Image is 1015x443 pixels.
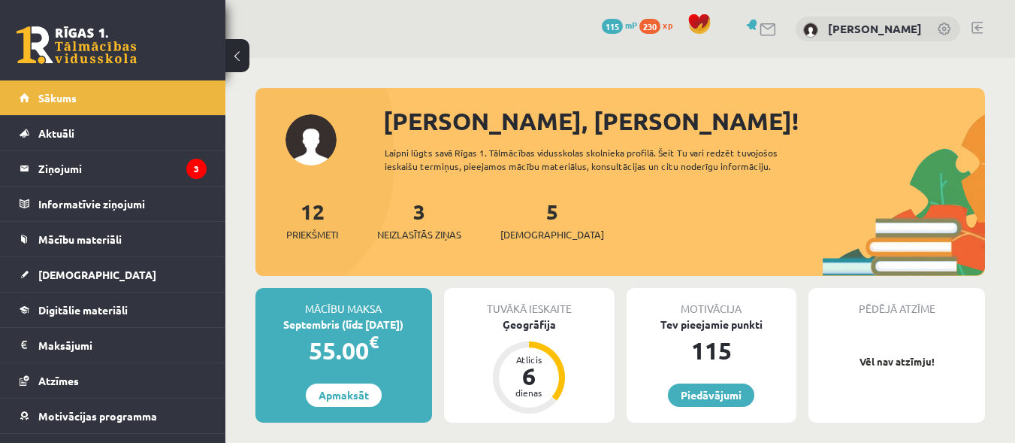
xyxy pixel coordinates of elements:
[639,19,680,31] a: 230 xp
[828,21,922,36] a: [PERSON_NAME]
[20,399,207,433] a: Motivācijas programma
[255,288,432,317] div: Mācību maksa
[38,374,79,387] span: Atzīmes
[38,126,74,140] span: Aktuāli
[17,26,137,64] a: Rīgas 1. Tālmācības vidusskola
[38,91,77,105] span: Sākums
[255,317,432,332] div: Septembris (līdz [DATE])
[663,19,672,31] span: xp
[639,19,660,34] span: 230
[20,187,207,221] a: Informatīvie ziņojumi
[625,19,637,31] span: mP
[816,354,977,369] p: Vēl nav atzīmju!
[602,19,623,34] span: 115
[20,328,207,363] a: Maksājumi
[444,317,615,332] div: Ģeogrāfija
[808,288,985,317] div: Pēdējā atzīme
[377,227,461,242] span: Neizlasītās ziņas
[500,227,604,242] span: [DEMOGRAPHIC_DATA]
[444,288,615,317] div: Tuvākā ieskaite
[38,268,156,281] span: [DEMOGRAPHIC_DATA]
[38,151,207,186] legend: Ziņojumi
[38,303,128,317] span: Digitālie materiāli
[20,151,207,186] a: Ziņojumi3
[668,384,754,407] a: Piedāvājumi
[385,146,823,173] div: Laipni lūgts savā Rīgas 1. Tālmācības vidusskolas skolnieka profilā. Šeit Tu vari redzēt tuvojošo...
[20,257,207,292] a: [DEMOGRAPHIC_DATA]
[20,363,207,398] a: Atzīmes
[627,332,797,369] div: 115
[803,23,818,38] img: Amanda Krēsliņa
[286,227,338,242] span: Priekšmeti
[602,19,637,31] a: 115 mP
[38,187,207,221] legend: Informatīvie ziņojumi
[38,232,122,246] span: Mācību materiāli
[20,293,207,327] a: Digitālie materiāli
[38,328,207,363] legend: Maksājumi
[20,116,207,150] a: Aktuāli
[627,288,797,317] div: Motivācija
[506,388,551,397] div: dienas
[506,364,551,388] div: 6
[506,355,551,364] div: Atlicis
[306,384,382,407] a: Apmaksāt
[369,331,379,353] span: €
[377,198,461,242] a: 3Neizlasītās ziņas
[500,198,604,242] a: 5[DEMOGRAPHIC_DATA]
[255,332,432,369] div: 55.00
[383,103,985,139] div: [PERSON_NAME], [PERSON_NAME]!
[286,198,338,242] a: 12Priekšmeti
[38,409,157,423] span: Motivācijas programma
[627,317,797,332] div: Tev pieejamie punkti
[20,80,207,115] a: Sākums
[444,317,615,416] a: Ģeogrāfija Atlicis 6 dienas
[20,222,207,256] a: Mācību materiāli
[186,159,207,179] i: 3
